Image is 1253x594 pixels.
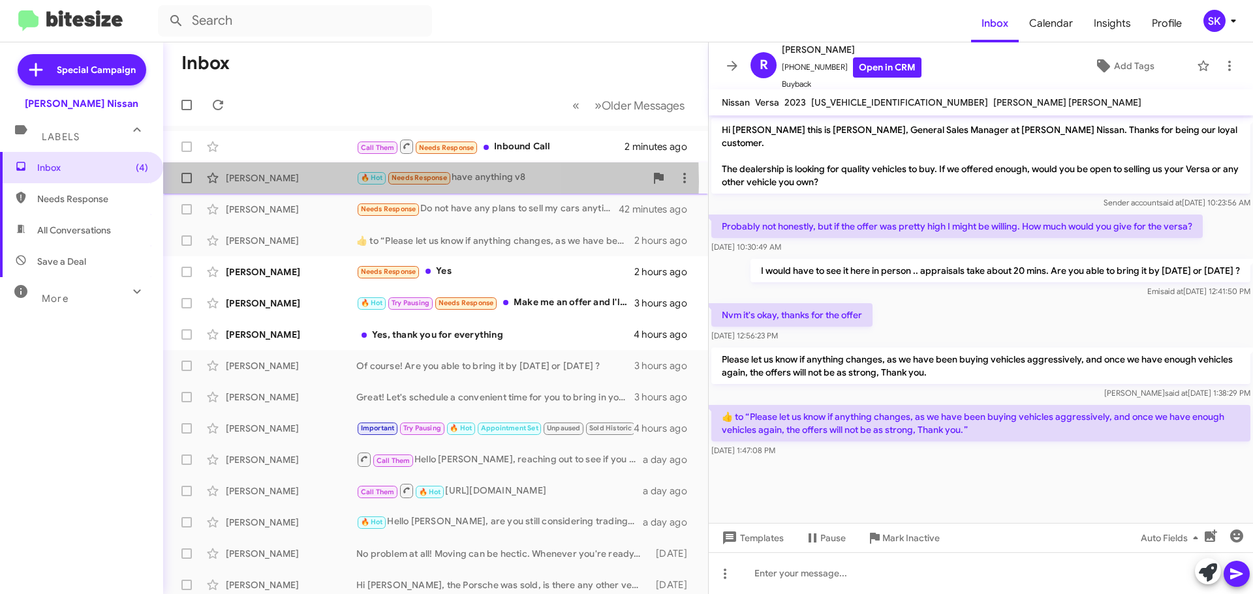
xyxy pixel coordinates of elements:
[572,97,580,113] span: «
[634,265,698,278] div: 2 hours ago
[634,422,698,435] div: 4 hours ago
[784,97,806,108] span: 2023
[361,424,395,432] span: Important
[619,203,698,216] div: 42 minutes ago
[377,456,410,465] span: Call Them
[1203,10,1226,32] div: SK
[25,97,138,110] div: [PERSON_NAME] Nissan
[565,92,692,119] nav: Page navigation example
[392,299,429,307] span: Try Pausing
[794,526,856,550] button: Pause
[755,97,779,108] span: Versa
[1104,198,1250,207] span: Sender account [DATE] 10:23:56 AM
[356,391,634,404] div: Great! Let's schedule a convenient time for you to bring in your Sentra so we can evaluate it. Wh...
[587,92,692,119] button: Next
[361,205,416,213] span: Needs Response
[1104,388,1250,398] span: [PERSON_NAME] [DATE] 1:38:29 PM
[392,173,447,182] span: Needs Response
[1141,526,1203,550] span: Auto Fields
[361,299,383,307] span: 🔥 Hot
[37,161,148,174] span: Inbox
[1130,526,1214,550] button: Auto Fields
[361,143,395,152] span: Call Them
[711,445,775,455] span: [DATE] 1:47:08 PM
[18,54,146,85] a: Special Campaign
[226,578,356,591] div: [PERSON_NAME]
[356,451,643,468] div: Hello [PERSON_NAME], reaching out to see if you can make it by [DATE] or [DATE] with your 2014 tr...
[634,234,698,247] div: 2 hours ago
[57,63,136,76] span: Special Campaign
[1147,286,1250,296] span: Emi [DATE] 12:41:50 PM
[356,359,634,372] div: Of course! Are you able to bring it by [DATE] or [DATE] ?
[711,215,1203,238] p: Probably not honestly, but if the offer was pretty high I might be willing. How much would you gi...
[1192,10,1239,32] button: SK
[37,224,111,237] span: All Conversations
[649,547,698,560] div: [DATE]
[643,484,698,497] div: a day ago
[361,518,383,526] span: 🔥 Hot
[403,424,441,432] span: Try Pausing
[643,453,698,466] div: a day ago
[634,359,698,372] div: 3 hours ago
[226,171,356,185] div: [PERSON_NAME]
[589,424,632,432] span: Sold Historic
[711,331,778,340] span: [DATE] 12:56:23 PM
[42,293,69,304] span: More
[419,488,441,496] span: 🔥 Hot
[158,5,432,37] input: Search
[782,57,921,78] span: [PHONE_NUMBER]
[856,526,950,550] button: Mark Inactive
[1159,198,1182,207] span: said at
[226,391,356,404] div: [PERSON_NAME]
[42,131,80,143] span: Labels
[760,55,768,76] span: R
[1160,286,1183,296] span: said at
[711,348,1250,384] p: Please let us know if anything changes, as we have been buying vehicles aggressively, and once we...
[1083,5,1141,42] a: Insights
[361,488,395,496] span: Call Them
[711,118,1250,194] p: Hi [PERSON_NAME] this is [PERSON_NAME], General Sales Manager at [PERSON_NAME] Nissan. Thanks for...
[439,299,494,307] span: Needs Response
[356,295,634,310] div: Make me an offer and I'll let you know if I'm interested, okay?
[1141,5,1192,42] a: Profile
[361,267,416,276] span: Needs Response
[625,140,698,153] div: 2 minutes ago
[634,297,698,310] div: 3 hours ago
[361,173,383,182] span: 🔥 Hot
[356,170,645,185] div: have anything v8
[722,97,750,108] span: Nissan
[226,422,356,435] div: [PERSON_NAME]
[226,234,356,247] div: [PERSON_NAME]
[136,161,148,174] span: (4)
[853,57,921,78] a: Open in CRM
[356,234,634,247] div: ​👍​ to “ Please let us know if anything changes, as we have been buying vehicles aggressively, an...
[1114,54,1154,78] span: Add Tags
[226,265,356,278] div: [PERSON_NAME]
[565,92,587,119] button: Previous
[181,53,230,74] h1: Inbox
[356,264,634,279] div: Yes
[782,78,921,91] span: Buyback
[481,424,538,432] span: Appointment Set
[634,391,698,404] div: 3 hours ago
[882,526,940,550] span: Mark Inactive
[634,328,698,341] div: 4 hours ago
[971,5,1019,42] a: Inbox
[226,453,356,466] div: [PERSON_NAME]
[356,514,643,529] div: Hello [PERSON_NAME], are you still considering trading in your Jeep Grand Cherokee L ?
[37,192,148,205] span: Needs Response
[356,201,619,216] div: Do not have any plans to sell my cars anytime in the next few years.
[709,526,794,550] button: Templates
[226,203,356,216] div: [PERSON_NAME]
[226,359,356,372] div: [PERSON_NAME]
[811,97,988,108] span: [US_VEHICLE_IDENTIFICATION_NUMBER]
[37,255,86,268] span: Save a Deal
[711,405,1250,441] p: ​👍​ to “ Please let us know if anything changes, as we have been buying vehicles aggressively, an...
[226,484,356,497] div: [PERSON_NAME]
[820,526,846,550] span: Pause
[711,242,781,252] span: [DATE] 10:30:49 AM
[226,328,356,341] div: [PERSON_NAME]
[649,578,698,591] div: [DATE]
[993,97,1141,108] span: [PERSON_NAME] [PERSON_NAME]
